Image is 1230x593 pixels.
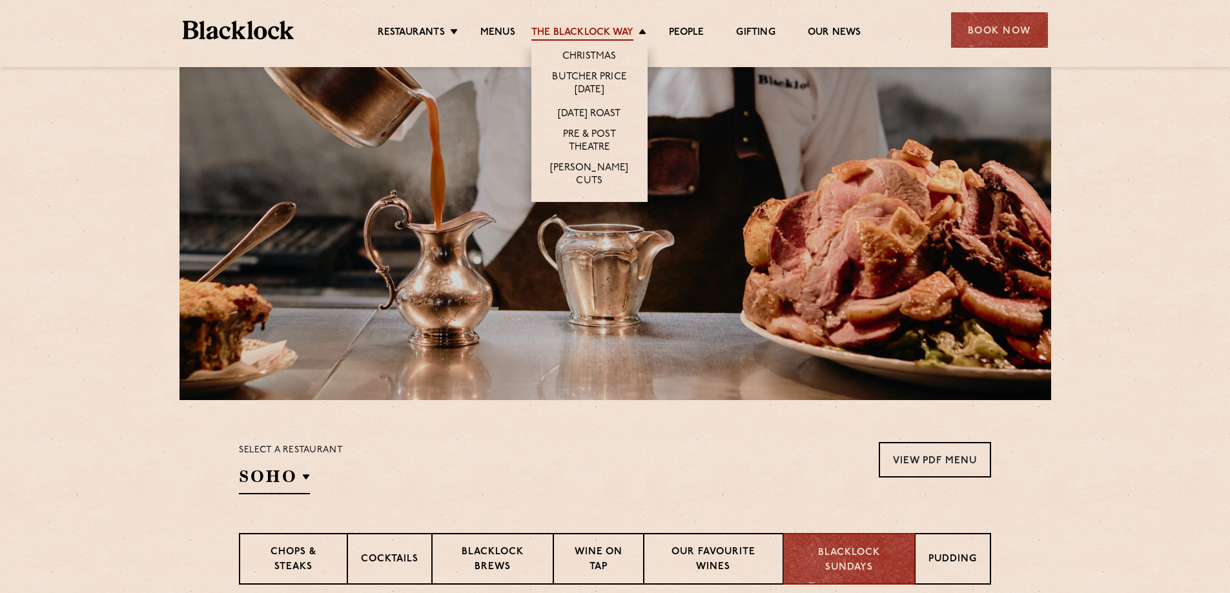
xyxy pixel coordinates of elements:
[239,442,343,459] p: Select a restaurant
[446,545,540,576] p: Blacklock Brews
[562,50,617,65] a: Christmas
[567,545,630,576] p: Wine on Tap
[928,552,977,568] p: Pudding
[657,545,769,576] p: Our favourite wines
[531,26,633,41] a: The Blacklock Way
[239,465,310,494] h2: SOHO
[361,552,418,568] p: Cocktails
[669,26,704,41] a: People
[558,108,620,122] a: [DATE] Roast
[808,26,861,41] a: Our News
[183,21,294,39] img: BL_Textured_Logo-footer-cropped.svg
[544,128,635,156] a: Pre & Post Theatre
[736,26,775,41] a: Gifting
[951,12,1048,48] div: Book Now
[378,26,445,41] a: Restaurants
[480,26,515,41] a: Menus
[879,442,991,477] a: View PDF Menu
[544,71,635,98] a: Butcher Price [DATE]
[544,162,635,189] a: [PERSON_NAME] Cuts
[797,546,901,575] p: Blacklock Sundays
[253,545,334,576] p: Chops & Steaks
